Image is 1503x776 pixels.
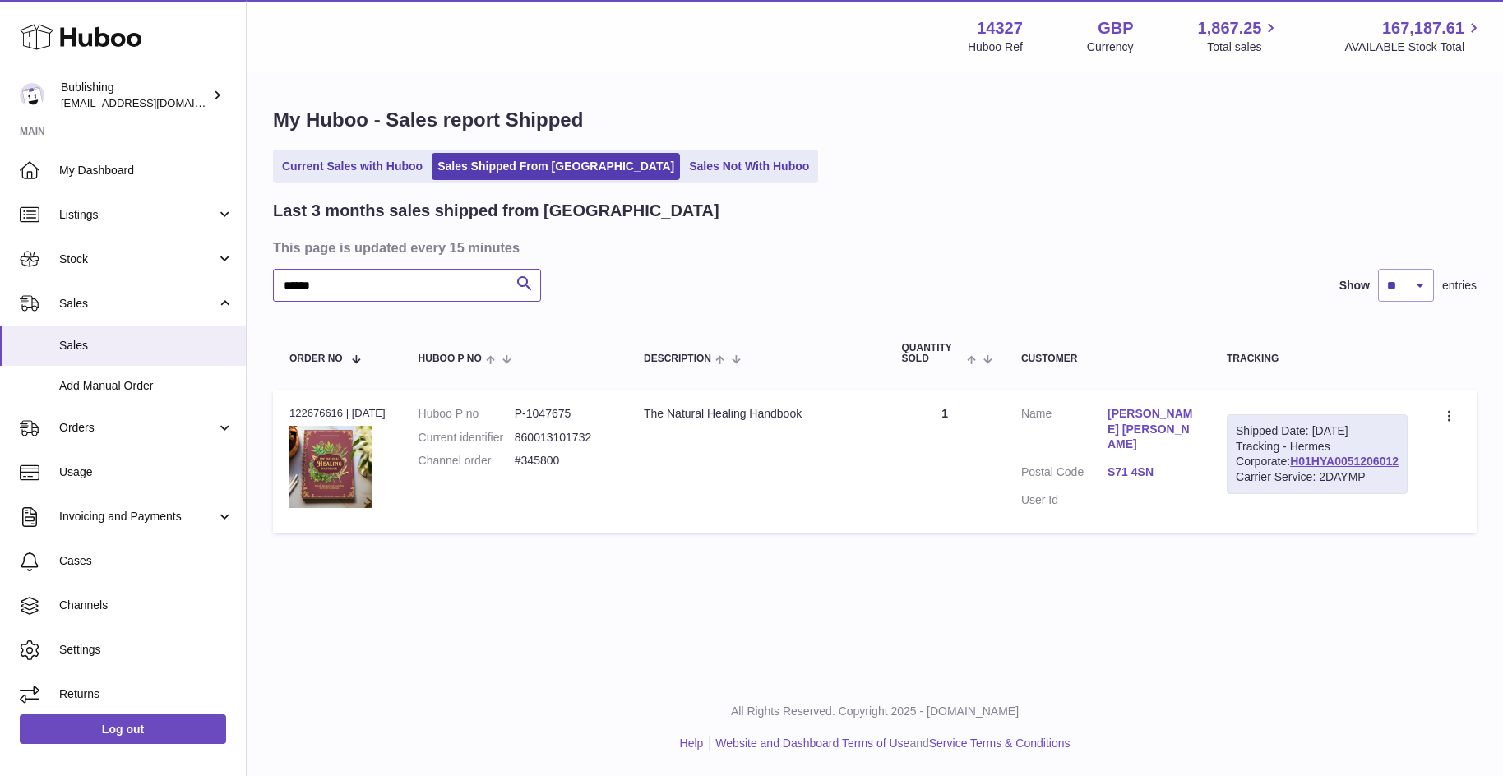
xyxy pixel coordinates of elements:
span: Settings [59,642,234,658]
dt: Postal Code [1021,464,1108,484]
span: Returns [59,686,234,702]
dt: User Id [1021,492,1108,508]
dd: 860013101732 [515,430,611,446]
dd: P-1047675 [515,406,611,422]
span: 1,867.25 [1198,17,1262,39]
span: Description [644,353,711,364]
span: Usage [59,464,234,480]
span: Total sales [1207,39,1280,55]
span: Order No [289,353,343,364]
a: Current Sales with Huboo [276,153,428,180]
span: Sales [59,296,216,312]
dt: Channel order [419,453,515,469]
a: Sales Shipped From [GEOGRAPHIC_DATA] [432,153,680,180]
div: Customer [1021,353,1194,364]
span: [EMAIL_ADDRESS][DOMAIN_NAME] [61,96,242,109]
h2: Last 3 months sales shipped from [GEOGRAPHIC_DATA] [273,200,719,222]
strong: GBP [1098,17,1133,39]
dt: Huboo P no [419,406,515,422]
div: Tracking - Hermes Corporate: [1227,414,1408,495]
span: Quantity Sold [902,343,963,364]
span: My Dashboard [59,163,234,178]
span: Cases [59,553,234,569]
img: maricar@bublishing.com [20,83,44,108]
a: Website and Dashboard Terms of Use [715,737,909,750]
label: Show [1339,278,1370,293]
a: Sales Not With Huboo [683,153,815,180]
span: 167,187.61 [1382,17,1464,39]
span: Add Manual Order [59,378,234,394]
a: 1,867.25 Total sales [1198,17,1281,55]
a: H01HYA0051206012 [1290,455,1399,468]
h3: This page is updated every 15 minutes [273,238,1473,256]
dt: Name [1021,406,1108,457]
span: Invoicing and Payments [59,509,216,524]
img: 1749741825.png [289,426,372,508]
div: Shipped Date: [DATE] [1236,423,1399,439]
p: All Rights Reserved. Copyright 2025 - [DOMAIN_NAME] [260,704,1490,719]
div: Huboo Ref [968,39,1023,55]
a: S71 4SN [1108,464,1194,480]
a: [PERSON_NAME] [PERSON_NAME] [1108,406,1194,453]
div: 122676616 | [DATE] [289,406,386,421]
dt: Current identifier [419,430,515,446]
span: Listings [59,207,216,223]
a: Log out [20,714,226,744]
div: Carrier Service: 2DAYMP [1236,469,1399,485]
a: Help [680,737,704,750]
a: 167,187.61 AVAILABLE Stock Total [1344,17,1483,55]
div: Bublishing [61,80,209,111]
div: The Natural Healing Handbook [644,406,869,422]
h1: My Huboo - Sales report Shipped [273,107,1477,133]
div: Tracking [1227,353,1408,364]
dd: #345800 [515,453,611,469]
span: entries [1442,278,1477,293]
span: AVAILABLE Stock Total [1344,39,1483,55]
span: Stock [59,252,216,267]
a: Service Terms & Conditions [929,737,1071,750]
span: Orders [59,420,216,436]
span: Sales [59,338,234,353]
span: Huboo P no [419,353,482,364]
li: and [710,736,1070,751]
span: Channels [59,598,234,613]
td: 1 [886,390,1005,533]
div: Currency [1087,39,1134,55]
strong: 14327 [977,17,1023,39]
